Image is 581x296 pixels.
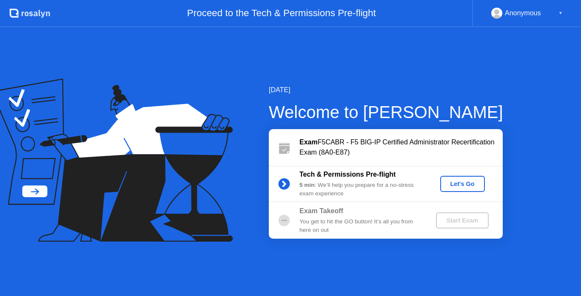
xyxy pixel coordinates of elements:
[299,138,318,146] b: Exam
[299,182,315,188] b: 5 min
[299,217,422,235] div: You get to hit the GO button! It’s all you from here on out
[444,180,481,187] div: Let's Go
[299,137,503,158] div: F5CABR - F5 BIG-IP Certified Administrator Recertification Exam (8A0-E87)
[505,8,541,19] div: Anonymous
[558,8,563,19] div: ▼
[436,212,488,228] button: Start Exam
[269,85,503,95] div: [DATE]
[299,181,422,198] div: : We’ll help you prepare for a no-stress exam experience
[269,99,503,125] div: Welcome to [PERSON_NAME]
[439,217,485,224] div: Start Exam
[299,171,396,178] b: Tech & Permissions Pre-flight
[299,207,343,214] b: Exam Takeoff
[440,176,485,192] button: Let's Go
